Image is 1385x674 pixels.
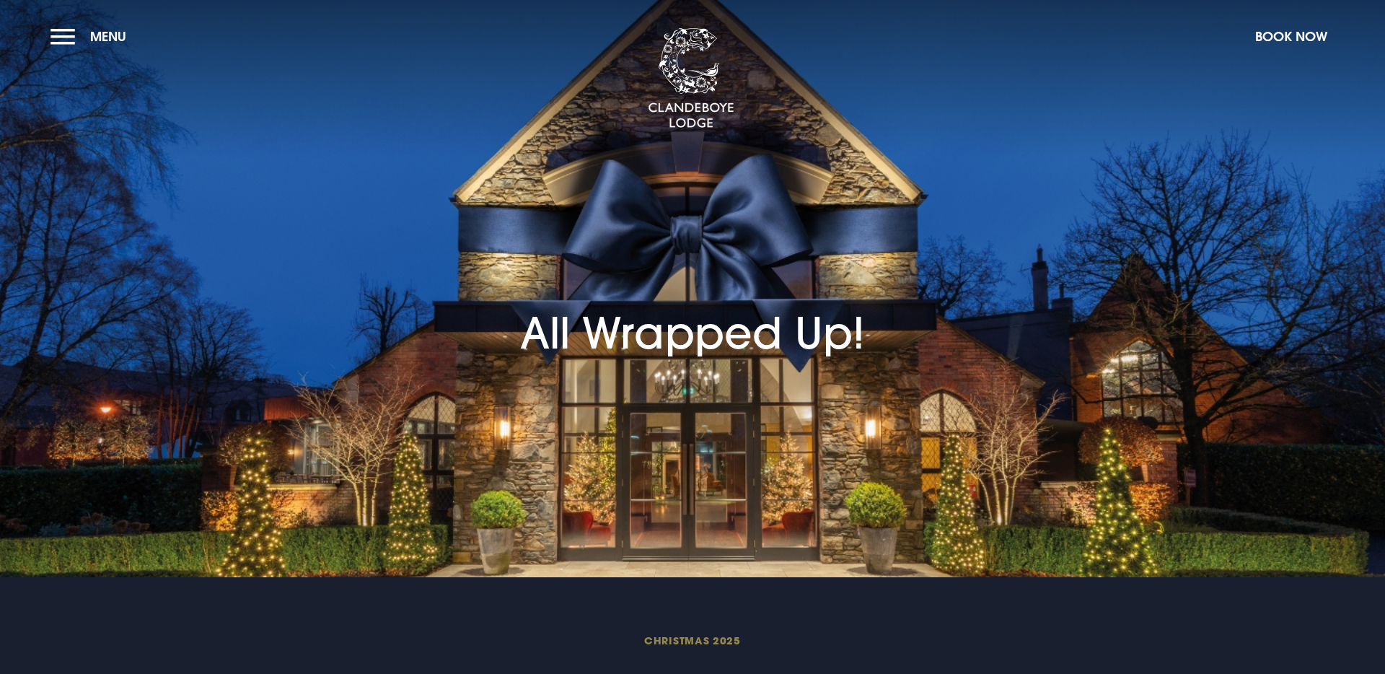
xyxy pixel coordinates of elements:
[648,28,734,129] img: Clandeboye Lodge
[520,226,865,359] h1: All Wrapped Up!
[349,634,1036,647] span: Christmas 2025
[1248,21,1335,52] button: Book Now
[50,21,133,52] button: Menu
[90,28,126,45] span: Menu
